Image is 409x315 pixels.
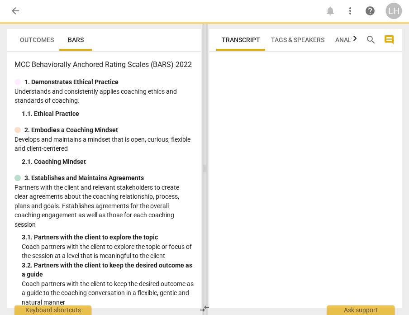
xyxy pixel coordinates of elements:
p: 2. Embodies a Coaching Mindset [24,125,118,135]
span: help [365,5,376,16]
span: Analytics [335,36,368,43]
p: Coach partners with the client to keep the desired outcome as a guide to the coaching conversatio... [22,279,194,307]
span: comment [384,34,395,45]
p: 3. Establishes and Maintains Agreements [24,173,144,183]
a: Help [362,3,378,19]
p: 1. Demonstrates Ethical Practice [24,77,119,87]
button: Show/Hide comments [382,33,396,47]
span: Outcomes [20,36,54,43]
span: more_vert [345,5,356,16]
p: Understands and consistently applies coaching ethics and standards of coaching. [14,87,194,105]
span: search [366,34,376,45]
p: Develops and maintains a mindset that is open, curious, flexible and client-centered [14,135,194,153]
div: 1. 1. Ethical Practice [22,109,194,119]
span: arrow_back [10,5,21,16]
p: Coach partners with the client to explore the topic or focus of the session at a level that is me... [22,242,194,261]
h3: MCC Behaviorally Anchored Rating Scales (BARS) 2022 [14,59,194,70]
div: 3. 2. Partners with the client to keep the desired outcome as a guide [22,261,194,279]
div: 3. 1. Partners with the client to explore the topic [22,233,194,242]
button: LH [385,3,402,19]
span: Transcript [222,36,260,43]
div: Keyboard shortcuts [14,305,91,315]
div: Ask support [327,305,395,315]
span: Tags & Speakers [271,36,324,43]
div: 2. 1. Coaching Mindset [22,157,194,167]
button: Search [364,33,378,47]
span: compare_arrows [199,303,210,314]
span: Bars [68,36,84,43]
p: Partners with the client and relevant stakeholders to create clear agreements about the coaching ... [14,183,194,229]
